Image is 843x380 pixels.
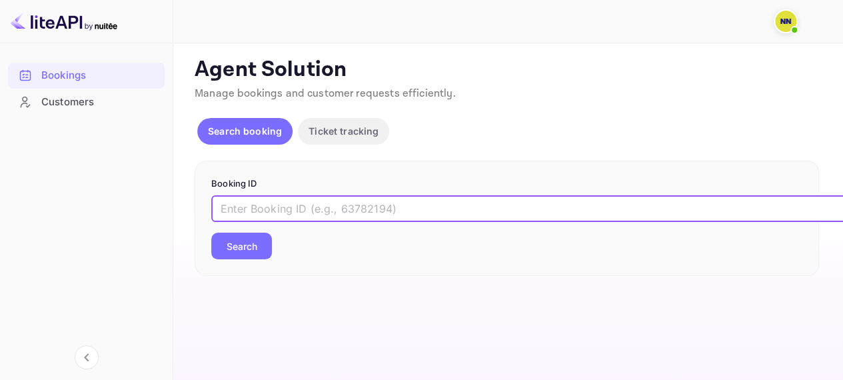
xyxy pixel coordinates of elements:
[41,95,158,110] div: Customers
[195,57,819,83] p: Agent Solution
[41,68,158,83] div: Bookings
[211,233,272,259] button: Search
[8,63,165,89] div: Bookings
[775,11,796,32] img: N/A N/A
[309,124,379,138] p: Ticket tracking
[8,89,165,115] div: Customers
[8,89,165,114] a: Customers
[195,87,456,101] span: Manage bookings and customer requests efficiently.
[75,345,99,369] button: Collapse navigation
[11,11,117,32] img: LiteAPI logo
[211,177,802,191] p: Booking ID
[8,63,165,87] a: Bookings
[208,124,282,138] p: Search booking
